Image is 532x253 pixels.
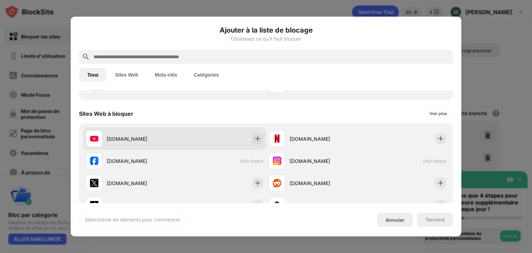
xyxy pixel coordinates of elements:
button: Tous [79,68,107,82]
font: Catégories [194,72,219,78]
font: Déjà bloqué [423,158,446,164]
font: [DOMAIN_NAME] [290,202,330,208]
img: favicons [273,201,281,209]
font: Mots-clés [155,72,177,78]
img: favicons [90,201,98,209]
font: Voir plus [429,111,447,116]
font: [DOMAIN_NAME] [107,158,147,164]
font: [DOMAIN_NAME] [107,136,147,142]
font: Terminé [425,217,445,223]
font: [DOMAIN_NAME] [107,180,147,186]
img: favicons [90,134,98,143]
font: Sites Web à bloquer [79,110,133,117]
font: Ajouter à la liste de blocage [220,26,313,34]
font: Choisissez ce qu'il faut bloquer [231,36,301,42]
img: favicons [273,179,281,187]
font: [DOMAIN_NAME] [290,136,330,142]
img: search.svg [82,53,90,61]
font: Déjà bloqué [240,158,263,164]
font: [DOMAIN_NAME] [107,202,147,208]
font: 🛍 [271,77,283,91]
img: favicons [273,134,281,143]
img: favicons [90,179,98,187]
font: Annuler [385,217,405,223]
font: [DOMAIN_NAME] [290,180,330,186]
img: favicons [273,157,281,165]
img: favicons [90,157,98,165]
button: Catégories [186,68,227,82]
font: 🃏 [87,77,101,91]
button: Sites Web [107,68,147,82]
font: Tous [87,72,98,78]
button: Mots-clés [147,68,186,82]
font: Sélectionne les éléments pour commencer [85,217,180,223]
font: Sites Web [115,72,138,78]
font: [DOMAIN_NAME] [290,158,330,164]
